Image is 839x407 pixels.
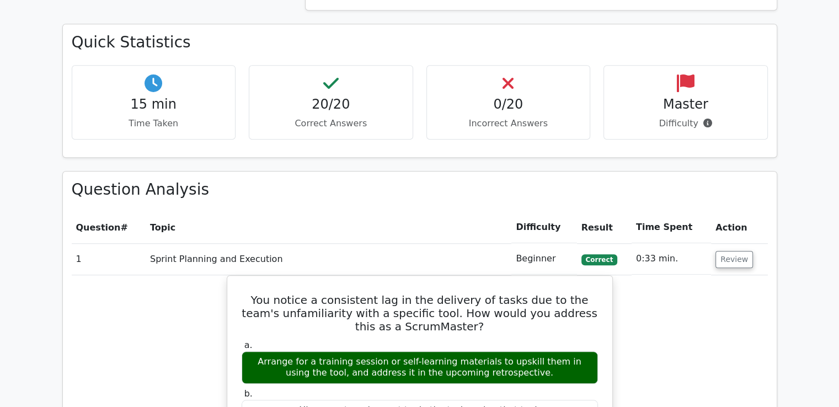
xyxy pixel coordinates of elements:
[72,180,768,199] h3: Question Analysis
[511,243,576,275] td: Beginner
[632,243,711,275] td: 0:33 min.
[711,212,767,243] th: Action
[72,243,146,275] td: 1
[81,97,227,113] h4: 15 min
[76,222,121,233] span: Question
[146,243,511,275] td: Sprint Planning and Execution
[436,117,581,130] p: Incorrect Answers
[244,340,253,350] span: a.
[258,117,404,130] p: Correct Answers
[72,212,146,243] th: #
[146,212,511,243] th: Topic
[715,251,753,268] button: Review
[72,33,768,52] h3: Quick Statistics
[577,212,632,243] th: Result
[581,254,617,265] span: Correct
[511,212,576,243] th: Difficulty
[242,351,598,384] div: Arrange for a training session or self-learning materials to upskill them in using the tool, and ...
[613,117,758,130] p: Difficulty
[81,117,227,130] p: Time Taken
[613,97,758,113] h4: Master
[241,293,599,333] h5: You notice a consistent lag in the delivery of tasks due to the team's unfamiliarity with a speci...
[632,212,711,243] th: Time Spent
[258,97,404,113] h4: 20/20
[436,97,581,113] h4: 0/20
[244,388,253,399] span: b.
